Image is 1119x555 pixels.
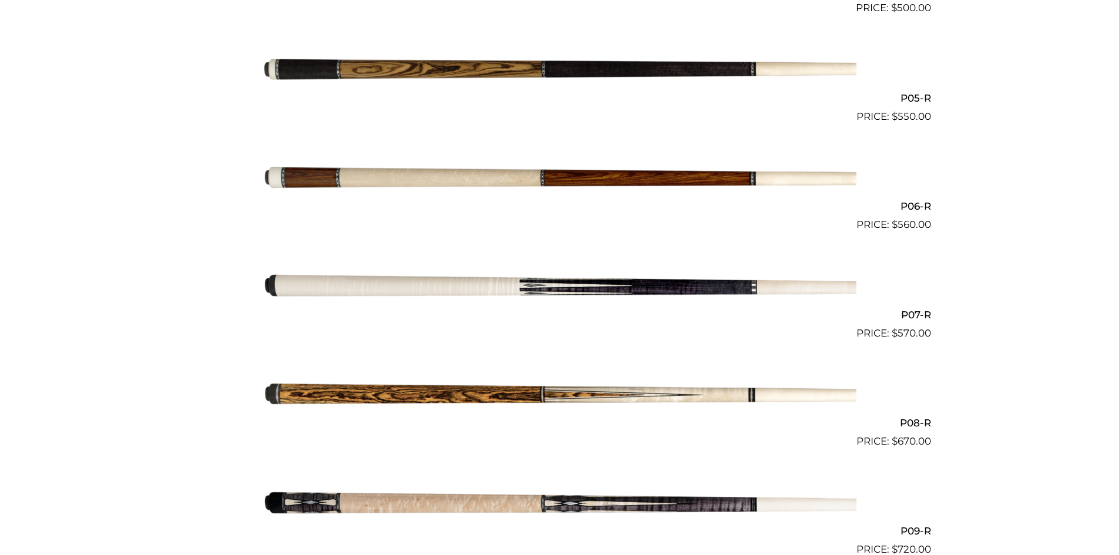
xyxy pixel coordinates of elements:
img: P06-R [263,129,856,228]
bdi: 670.00 [892,435,931,447]
bdi: 570.00 [892,327,931,339]
a: P05-R $550.00 [189,21,931,124]
bdi: 500.00 [891,2,931,14]
span: $ [891,2,897,14]
img: P07-R [263,237,856,336]
h2: P09-R [189,520,931,542]
h2: P07-R [189,304,931,325]
a: P08-R $670.00 [189,346,931,449]
span: $ [892,435,898,447]
h2: P05-R [189,87,931,109]
span: $ [892,110,898,122]
bdi: 560.00 [892,218,931,230]
h2: P08-R [189,412,931,434]
img: P05-R [263,21,856,119]
span: $ [892,543,898,555]
img: P09-R [263,454,856,553]
h2: P06-R [189,196,931,217]
bdi: 550.00 [892,110,931,122]
a: P07-R $570.00 [189,237,931,341]
span: $ [892,218,898,230]
img: P08-R [263,346,856,445]
bdi: 720.00 [892,543,931,555]
a: P06-R $560.00 [189,129,931,233]
span: $ [892,327,898,339]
